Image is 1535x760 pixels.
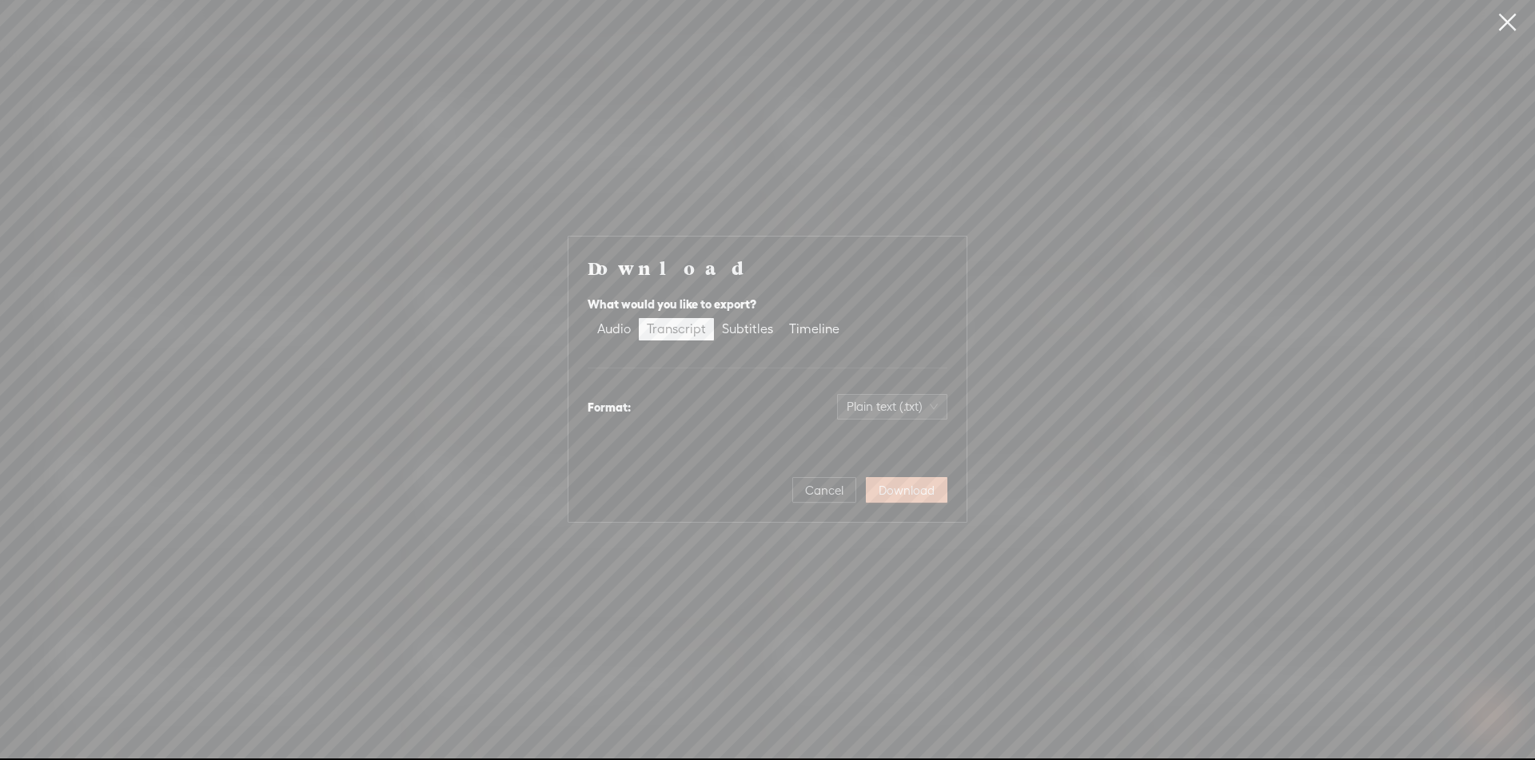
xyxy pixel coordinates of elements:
[722,318,773,340] div: Subtitles
[588,316,849,342] div: segmented control
[647,318,706,340] div: Transcript
[792,477,856,503] button: Cancel
[588,398,631,417] div: Format:
[588,295,947,314] div: What would you like to export?
[588,256,947,280] h4: Download
[866,477,947,503] button: Download
[597,318,631,340] div: Audio
[879,483,935,499] span: Download
[805,483,843,499] span: Cancel
[847,395,938,419] span: Plain text (.txt)
[789,318,839,340] div: Timeline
